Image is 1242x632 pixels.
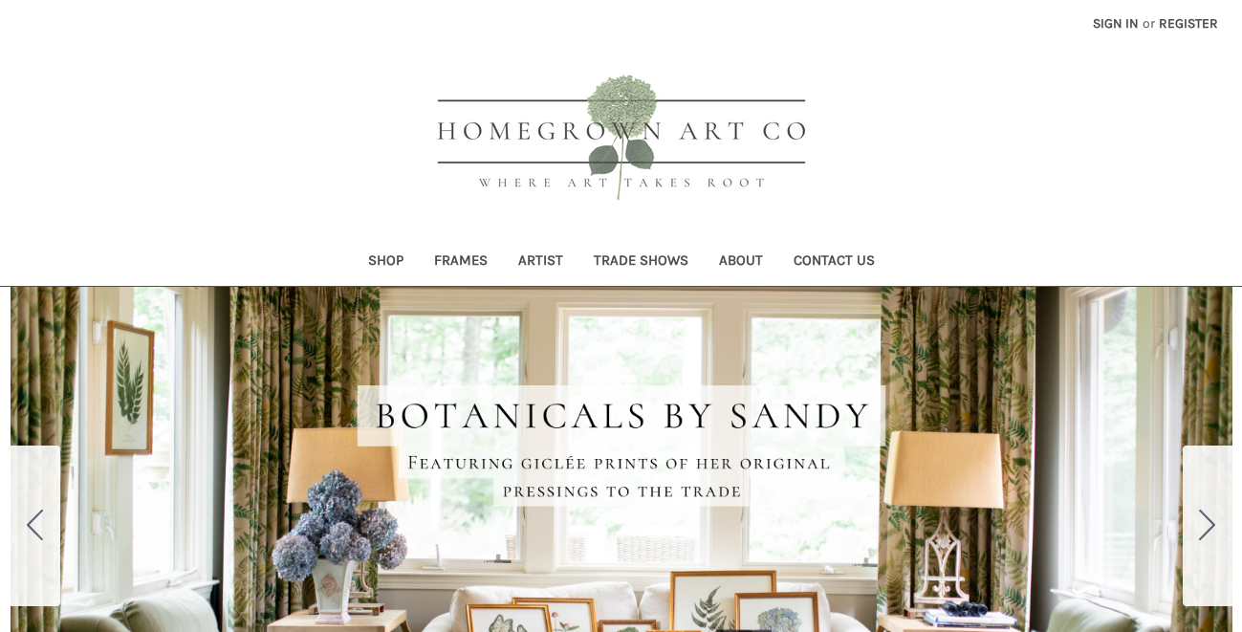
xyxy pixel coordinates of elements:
[353,239,419,286] a: Shop
[406,54,837,226] img: HOMEGROWN ART CO
[419,239,503,286] a: Frames
[704,239,778,286] a: About
[778,239,890,286] a: Contact Us
[578,239,704,286] a: Trade Shows
[11,446,60,606] button: Go to slide 5
[1183,446,1232,606] button: Go to slide 2
[1141,13,1157,33] span: or
[503,239,578,286] a: Artist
